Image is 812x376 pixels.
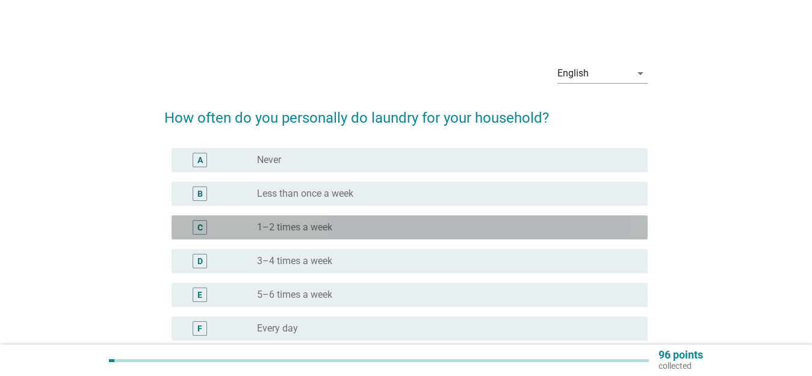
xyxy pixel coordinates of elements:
div: A [197,154,203,167]
div: B [197,188,203,200]
div: E [197,289,202,301]
div: English [557,68,589,79]
label: Less than once a week [257,188,353,200]
p: 96 points [659,350,703,360]
label: Never [257,154,281,166]
div: C [197,221,203,234]
div: F [197,322,202,335]
p: collected [659,360,703,371]
h2: How often do you personally do laundry for your household? [164,95,648,129]
label: 1–2 times a week [257,221,332,233]
i: arrow_drop_down [633,66,648,81]
div: D [197,255,203,268]
label: Every day [257,322,298,334]
label: 5–6 times a week [257,289,332,301]
label: 3–4 times a week [257,255,332,267]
